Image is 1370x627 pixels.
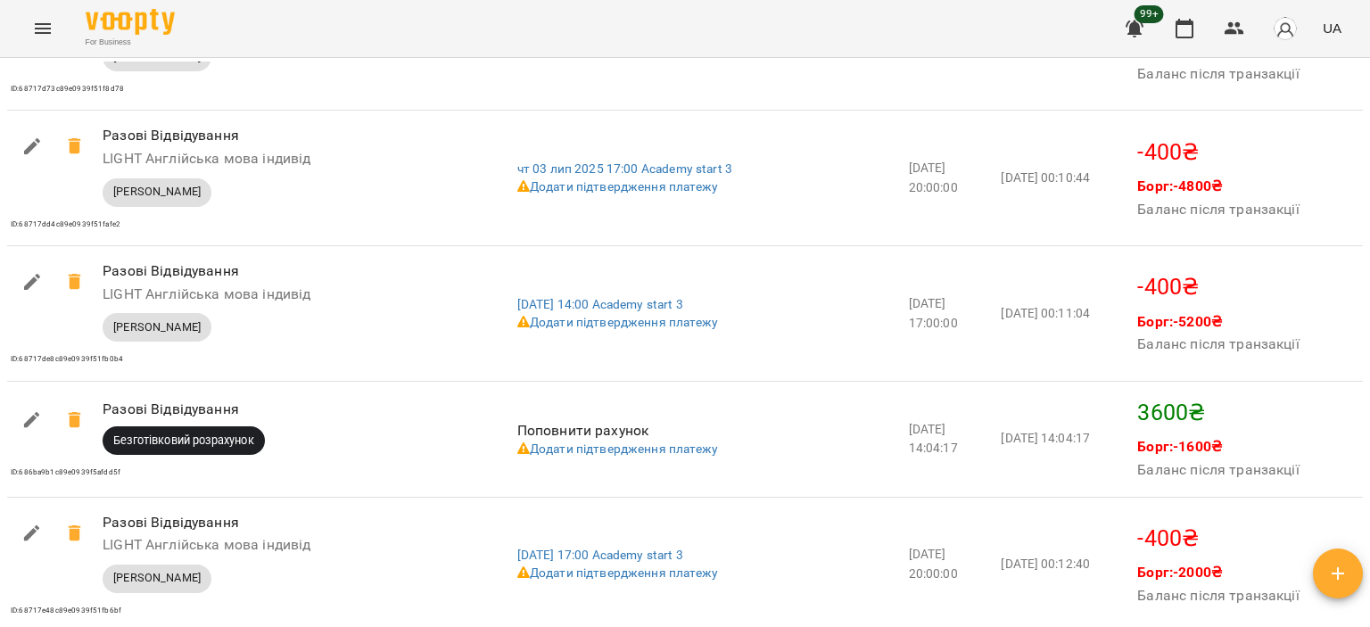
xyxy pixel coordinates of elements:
[1001,306,1089,320] span: [DATE] 00:11:04
[11,606,121,615] span: ID: 68717e48c89e0939f51fb6bf
[1135,5,1164,23] span: 99+
[1137,197,1299,222] h6: Баланс після транзакції
[1137,458,1299,483] h6: Баланс після транзакції
[103,532,433,557] h6: LIGHT Англійська мова індивід
[1137,176,1299,197] p: Борг: -4800 ₴
[1001,557,1089,571] span: [DATE] 00:12:40
[1137,583,1299,608] h6: Баланс після транзакції
[1137,562,1299,583] p: Борг: -2000 ₴
[11,468,120,476] span: ID: 686ba9b1c89e0939f5afdd5f
[517,161,732,176] a: чт 03 лип 2025 17:00 Academy start 3
[54,399,96,441] span: 3600₴ Скасувати транзакцію?
[1137,436,1299,458] p: Борг: -1600 ₴
[1137,311,1299,333] p: Борг: -5200 ₴
[909,422,958,456] span: [DATE] 14:04:17
[1137,396,1359,430] p: 3600 ₴
[103,260,433,282] p: Разові Відвідування
[86,9,175,35] img: Voopty Logo
[103,399,433,420] p: Разові Відвідування
[103,184,211,200] span: [PERSON_NAME]
[54,512,96,555] span: -400₴ Скасувати транзакцію?
[517,315,718,329] a: Додати підтвердження платежу
[1137,522,1359,556] p: -400 ₴
[517,422,649,439] span: Поповнити рахунок
[21,7,64,50] button: Menu
[1001,431,1089,445] span: [DATE] 14:04:17
[909,547,958,581] span: [DATE] 20:00:00
[103,512,433,533] p: Разові Відвідування
[1137,270,1359,304] p: -400 ₴
[517,565,718,580] a: Додати підтвердження платежу
[517,179,718,194] a: Додати підтвердження платежу
[54,125,96,168] span: -400₴ Скасувати транзакцію?
[1273,16,1298,41] img: avatar_s.png
[1137,136,1359,169] p: -400 ₴
[103,319,211,335] span: [PERSON_NAME]
[103,146,433,171] h6: LIGHT Англійська мова індивід
[1316,12,1349,45] button: UA
[103,433,265,449] span: Безготівковий розрахунок
[517,441,718,456] a: Додати підтвердження платежу
[11,355,123,363] span: ID: 68717de8c89e0939f51fb0b4
[1137,62,1299,87] h6: Баланс після транзакції
[11,85,124,93] span: ID: 68717d73c89e0939f51f8d78
[11,220,120,228] span: ID: 68717dd4c89e0939f51fafe2
[103,570,211,586] span: [PERSON_NAME]
[103,125,433,146] p: Разові Відвідування
[1323,19,1341,37] span: UA
[1137,332,1299,357] h6: Баланс після транзакції
[517,297,683,311] a: [DATE] 14:00 Academy start 3
[86,37,175,48] span: For Business
[517,548,683,562] a: [DATE] 17:00 Academy start 3
[103,282,433,307] h6: LIGHT Англійська мова індивід
[54,260,96,303] span: -400₴ Скасувати транзакцію?
[1001,170,1089,185] span: [DATE] 00:10:44
[909,161,958,194] span: [DATE] 20:00:00
[909,296,958,330] span: [DATE] 17:00:00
